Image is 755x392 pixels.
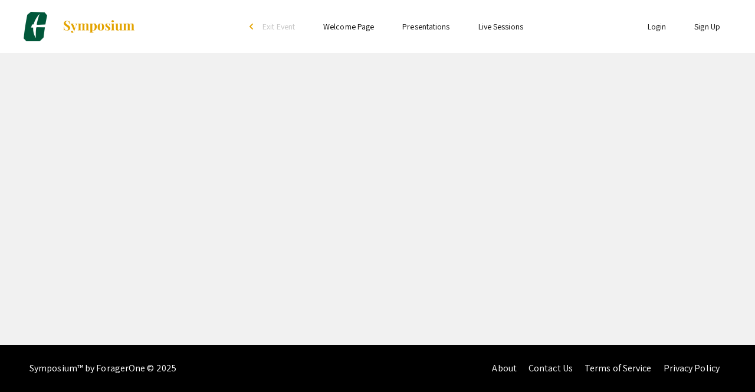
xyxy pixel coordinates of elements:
[648,21,667,32] a: Login
[29,345,176,392] div: Symposium™ by ForagerOne © 2025
[528,362,573,374] a: Contact Us
[250,23,257,30] div: arrow_back_ios
[402,21,449,32] a: Presentations
[262,21,295,32] span: Exit Event
[478,21,523,32] a: Live Sessions
[21,12,136,41] a: 2024 Honors Research Symposium
[62,19,136,34] img: Symposium by ForagerOne
[492,362,517,374] a: About
[664,362,720,374] a: Privacy Policy
[323,21,374,32] a: Welcome Page
[694,21,720,32] a: Sign Up
[21,12,50,41] img: 2024 Honors Research Symposium
[585,362,652,374] a: Terms of Service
